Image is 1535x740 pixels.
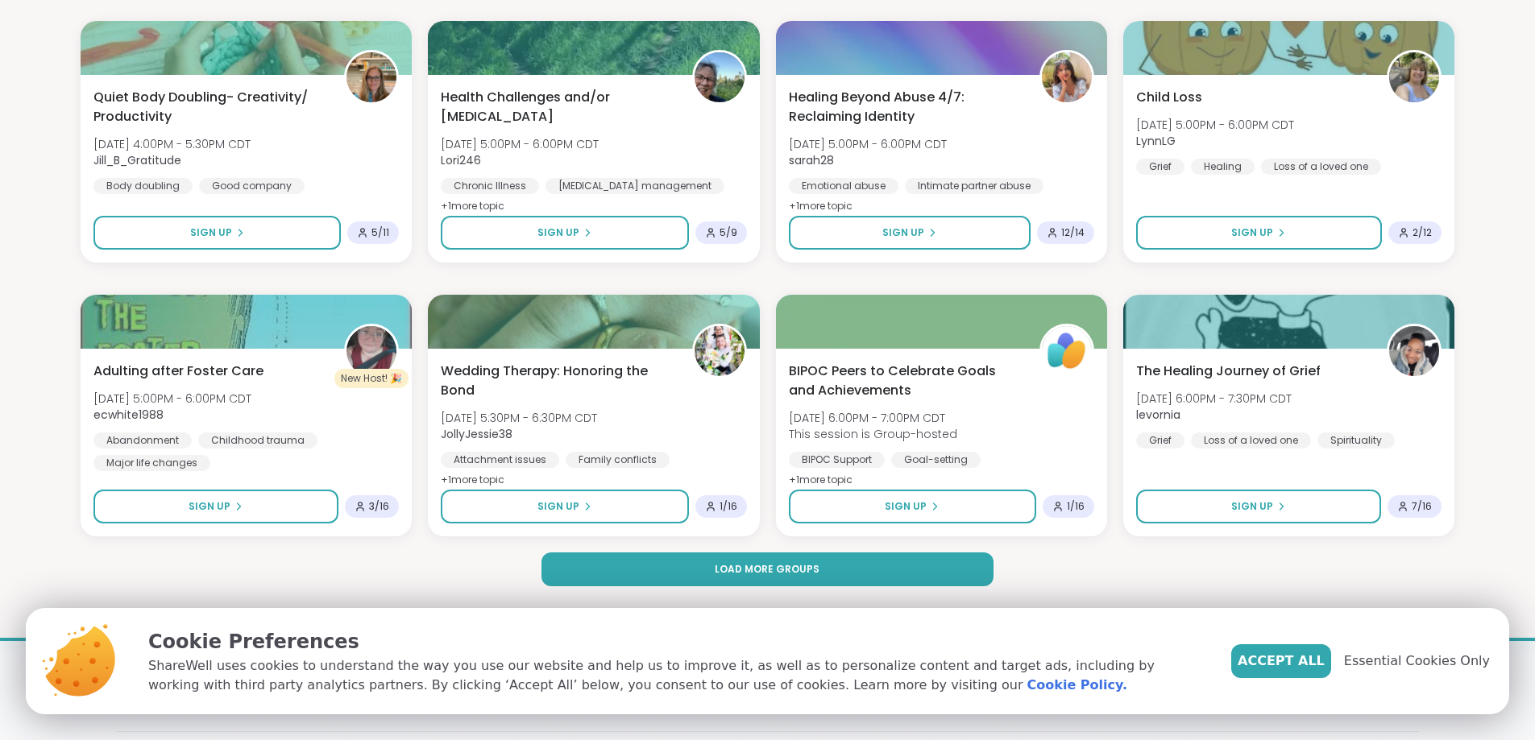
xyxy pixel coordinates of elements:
span: [DATE] 5:30PM - 6:30PM CDT [441,410,597,426]
div: Grief [1136,159,1184,175]
div: Grief [1136,432,1184,449]
span: [DATE] 4:00PM - 5:30PM CDT [93,136,251,152]
div: Family conflicts [566,452,670,468]
div: Body doubling [93,178,193,194]
span: Sign Up [189,499,230,514]
span: Sign Up [1231,499,1273,514]
div: Abandonment [93,432,192,449]
button: Sign Up [441,216,688,250]
div: New Host! 🎉 [334,369,409,388]
span: 3 / 16 [369,500,389,513]
p: ShareWell uses cookies to understand the way you use our website and help us to improve it, as we... [148,656,1205,695]
span: Sign Up [537,225,579,240]
span: 5 / 9 [720,226,737,239]
img: sarah28 [1042,52,1092,102]
span: [DATE] 5:00PM - 6:00PM CDT [93,391,251,407]
span: Essential Cookies Only [1344,651,1490,671]
span: [DATE] 5:00PM - 6:00PM CDT [789,136,947,152]
span: 1 / 16 [720,500,737,513]
button: Sign Up [1136,490,1381,523]
b: LynnLG [1136,133,1176,149]
span: Sign Up [190,225,232,240]
b: levornia [1136,407,1180,423]
div: Attachment issues [441,452,559,468]
span: Quiet Body Doubling- Creativity/ Productivity [93,88,326,126]
img: LynnLG [1389,52,1439,102]
button: Sign Up [1136,216,1382,250]
a: Cookie Policy. [1027,676,1127,695]
div: BIPOC Support [789,452,885,468]
span: 1 / 16 [1067,500,1085,513]
div: Chronic Illness [441,178,539,194]
div: [MEDICAL_DATA] management [546,178,724,194]
span: Wedding Therapy: Honoring the Bond [441,362,674,400]
span: Healing Beyond Abuse 4/7: Reclaiming Identity [789,88,1022,126]
span: 12 / 14 [1061,226,1085,239]
div: Good company [199,178,305,194]
button: Load more groups [541,552,993,586]
button: Sign Up [93,490,338,523]
button: Sign Up [441,490,688,523]
div: Major life changes [93,455,210,471]
img: Jill_B_Gratitude [346,52,396,102]
div: Childhood trauma [198,432,317,449]
span: Sign Up [1231,225,1273,240]
img: levornia [1389,326,1439,376]
div: Healing [1191,159,1255,175]
span: 7 / 16 [1412,500,1432,513]
span: [DATE] 6:00PM - 7:30PM CDT [1136,391,1292,407]
p: Cookie Preferences [148,627,1205,656]
div: Goal-setting [891,452,981,468]
div: Intimate partner abuse [905,178,1043,194]
button: Accept All [1231,644,1331,678]
img: ecwhite1988 [346,326,396,376]
span: [DATE] 5:00PM - 6:00PM CDT [1136,117,1294,133]
div: Loss of a loved one [1261,159,1381,175]
b: Lori246 [441,152,481,168]
span: BIPOC Peers to Celebrate Goals and Achievements [789,362,1022,400]
span: Health Challenges and/or [MEDICAL_DATA] [441,88,674,126]
button: Sign Up [789,216,1031,250]
span: Accept All [1238,651,1325,671]
span: Sign Up [885,499,927,514]
span: Sign Up [882,225,924,240]
div: Loss of a loved one [1191,432,1311,449]
div: Emotional abuse [789,178,898,194]
b: sarah28 [789,152,834,168]
b: ecwhite1988 [93,407,164,423]
span: Adulting after Foster Care [93,362,263,381]
span: Sign Up [537,499,579,514]
span: Load more groups [715,562,819,577]
span: [DATE] 5:00PM - 6:00PM CDT [441,136,599,152]
span: [DATE] 6:00PM - 7:00PM CDT [789,410,957,426]
b: JollyJessie38 [441,426,512,442]
button: Sign Up [93,216,341,250]
span: 5 / 11 [371,226,389,239]
img: ShareWell [1042,326,1092,376]
button: Sign Up [789,490,1036,523]
span: This session is Group-hosted [789,426,957,442]
img: Lori246 [695,52,745,102]
b: Jill_B_Gratitude [93,152,181,168]
div: Spirituality [1317,432,1395,449]
span: The Healing Journey of Grief [1136,362,1321,381]
span: Child Loss [1136,88,1202,107]
img: JollyJessie38 [695,326,745,376]
span: 2 / 12 [1413,226,1432,239]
